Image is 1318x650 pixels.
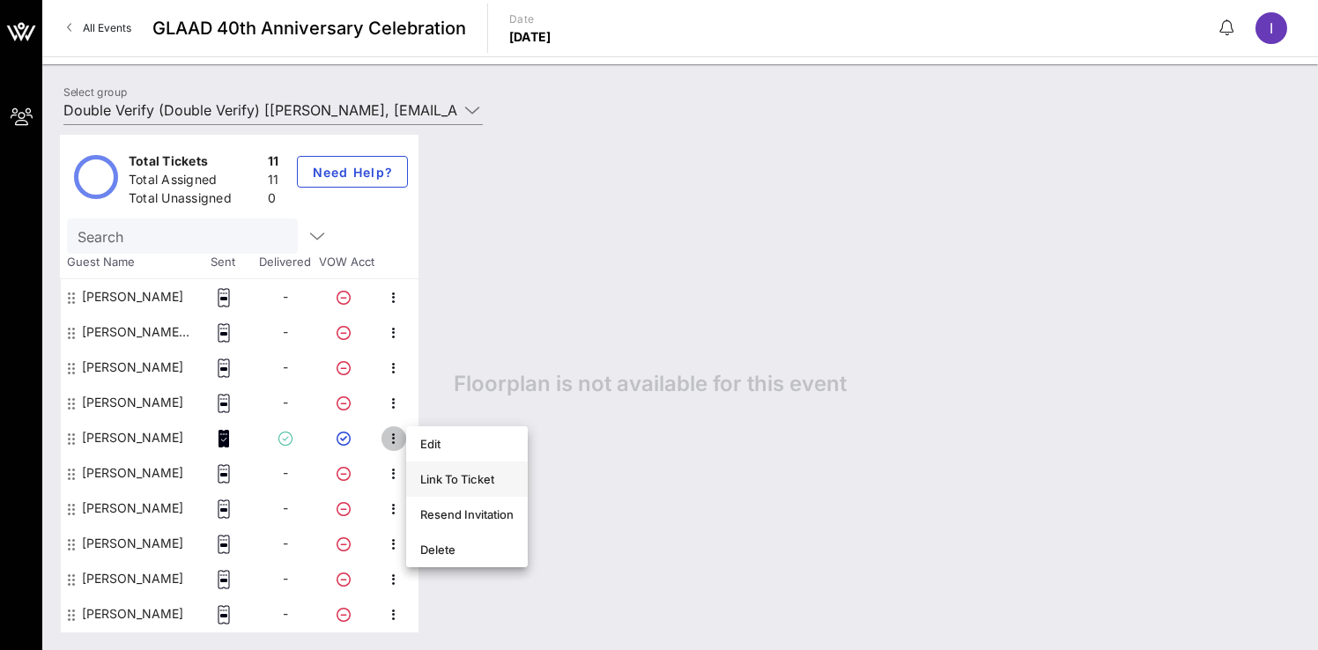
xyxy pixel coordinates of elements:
div: Total Unassigned [129,189,261,211]
div: I [1255,12,1287,44]
a: All Events [56,14,142,42]
div: Link To Ticket [420,472,514,486]
span: - [283,606,288,621]
div: Dan Levy [82,350,183,385]
span: Need Help? [312,165,394,180]
span: Floorplan is not available for this event [454,371,847,397]
div: 0 [268,189,279,211]
div: Mariano Honrado [82,491,183,526]
div: 11 [268,152,279,174]
div: Total Tickets [129,152,261,174]
span: - [283,571,288,586]
span: - [283,500,288,515]
label: Select group [63,85,127,99]
span: - [283,359,288,374]
span: Sent [192,254,254,271]
span: I [1270,19,1273,37]
div: Jennie Platt [82,455,183,491]
span: GLAAD 40th Anniversary Celebration [152,15,466,41]
div: Idan Bail [82,420,183,455]
div: Edit [420,437,514,451]
span: All Events [83,21,131,34]
span: Guest Name [60,254,192,271]
p: [DATE] [509,28,552,46]
span: - [283,324,288,339]
div: Andrea Guerra [82,279,183,314]
div: 11 [268,171,279,193]
div: David Rosenfeld [82,385,183,420]
span: VOW Acct [315,254,377,271]
div: Mina Bail [82,561,183,596]
p: Date [509,11,552,28]
div: Delete [420,543,514,557]
span: - [283,536,288,550]
div: Megan Platt [82,526,183,561]
div: Resend Invitation [420,507,514,521]
button: Need Help? [297,156,409,188]
span: - [283,465,288,480]
span: Delivered [254,254,315,271]
div: Carin Bail [82,314,193,350]
div: Total Assigned [129,171,261,193]
span: - [283,289,288,304]
span: - [283,395,288,410]
div: Nick Driver [82,596,183,632]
